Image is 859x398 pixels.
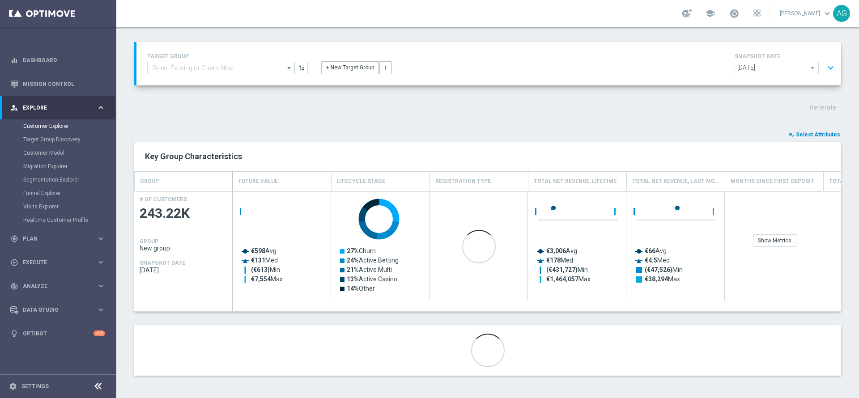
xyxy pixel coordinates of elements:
[705,8,715,18] span: school
[645,257,657,264] tspan: €4.5
[10,235,106,242] button: gps_fixed Plan keyboard_arrow_right
[140,196,187,203] h4: # OF CUSTOMERS
[435,174,491,189] h4: Registration Type
[23,190,93,197] a: Funnel Explorer
[645,257,670,264] text: Med
[145,151,830,162] h2: Key Group Characteristics
[10,57,106,64] button: equalizer Dashboard
[645,275,680,283] text: Max
[134,191,233,301] div: Press SPACE to select this row.
[251,247,276,254] text: Avg
[238,174,278,189] h4: Future Value
[97,103,105,112] i: keyboard_arrow_right
[10,235,18,243] i: gps_fixed
[645,266,672,274] tspan: (€47,526)
[140,174,159,189] h4: GROUP
[321,61,379,74] button: + New Target Group
[347,285,359,292] tspan: 14%
[546,275,578,283] tspan: €1,464,057
[23,105,97,110] span: Explore
[23,260,97,265] span: Execute
[10,283,106,290] button: track_changes Analyze keyboard_arrow_right
[147,62,294,74] input: Select Existing or Create New
[23,307,97,313] span: Data Studio
[251,266,280,274] text: Min
[379,61,392,74] button: more_vert
[251,247,265,254] tspan: €598
[251,275,283,283] text: Max
[251,275,271,283] tspan: €7,554
[347,247,376,254] text: Churn
[23,213,115,227] div: Realtime Customer Profile
[21,384,49,389] a: Settings
[23,72,105,96] a: Mission Control
[23,203,93,210] a: Visits Explorer
[9,382,17,390] i: settings
[546,247,566,254] tspan: €3,006
[534,174,617,189] h4: Total Net Revenue, Lifetime
[546,266,588,274] text: Min
[23,149,93,157] a: Customer Model
[546,257,573,264] text: Med
[97,234,105,243] i: keyboard_arrow_right
[779,7,833,20] a: [PERSON_NAME]keyboard_arrow_down
[10,80,106,88] button: Mission Control
[23,48,105,72] a: Dashboard
[97,305,105,314] i: keyboard_arrow_right
[10,104,106,111] button: person_search Explore keyboard_arrow_right
[10,330,106,337] button: lightbulb Optibot +10
[23,173,115,186] div: Segmentation Explorer
[23,163,93,170] a: Migration Explorer
[546,275,591,283] text: Max
[10,306,106,313] div: Data Studio keyboard_arrow_right
[805,99,841,116] button: Generate
[10,282,18,290] i: track_changes
[833,5,850,22] div: AG
[347,285,375,292] text: Other
[10,258,18,267] i: play_circle_outline
[347,257,359,264] tspan: 24%
[23,322,94,345] a: Optibot
[822,8,832,18] span: keyboard_arrow_down
[140,267,227,274] span: 2025-09-28
[645,266,683,274] text: Min
[10,104,97,112] div: Explore
[753,234,796,247] div: Show Metrics
[632,174,719,189] h4: Total Net Revenue, Last Month
[546,266,578,274] tspan: (€431,727)
[140,260,185,266] h4: SNAPSHOT DATE
[347,247,359,254] tspan: 27%
[10,104,18,112] i: person_search
[10,258,97,267] div: Execute
[23,216,93,224] a: Realtime Customer Profile
[347,257,399,264] text: Active Betting
[10,322,105,345] div: Optibot
[10,56,18,64] i: equalizer
[147,51,830,76] div: TARGET GROUP arrow_drop_down + New Target Group more_vert SNAPSHOT DATE arrow_drop_down expand_more
[23,186,115,200] div: Funnel Explorer
[645,247,667,254] text: Avg
[546,247,577,254] text: Avg
[23,236,97,241] span: Plan
[796,131,840,138] span: Select Attributes
[94,330,105,336] div: +10
[23,146,115,160] div: Customer Model
[23,133,115,146] div: Target Group Discovery
[23,136,93,143] a: Target Group Discovery
[23,176,93,183] a: Segmentation Explorer
[546,257,561,264] tspan: €178
[140,205,227,222] span: 243.22K
[97,258,105,267] i: keyboard_arrow_right
[251,266,270,274] tspan: (€613)
[10,330,18,338] i: lightbulb
[10,259,106,266] button: play_circle_outline Execute keyboard_arrow_right
[285,62,294,74] i: arrow_drop_down
[10,282,97,290] div: Analyze
[251,257,265,264] tspan: €131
